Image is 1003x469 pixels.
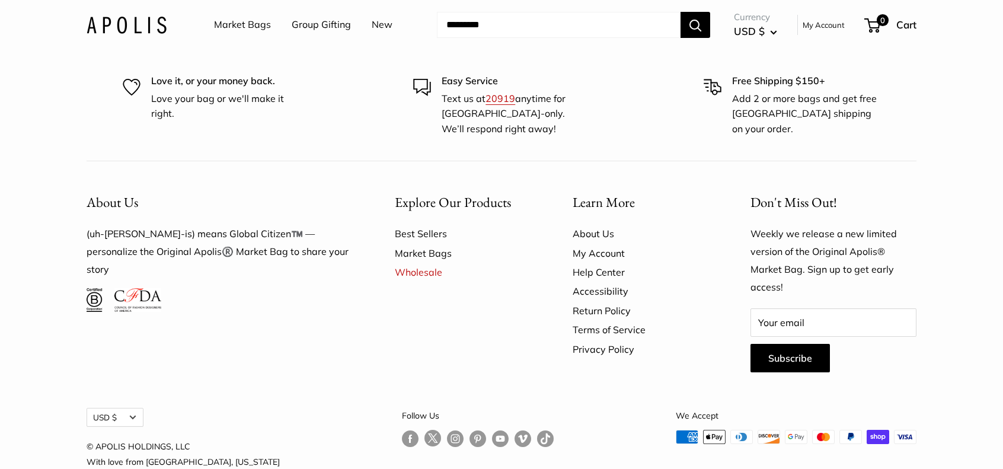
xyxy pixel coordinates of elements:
p: We Accept [676,408,916,423]
span: Cart [896,18,916,31]
button: Learn More [573,191,709,214]
p: (uh-[PERSON_NAME]-is) means Global Citizen™️ — personalize the Original Apolis®️ Market Bag to sh... [87,225,353,279]
p: Follow Us [402,408,554,423]
input: Search... [437,12,681,38]
a: New [372,16,392,34]
button: Explore Our Products [395,191,531,214]
a: Follow us on Pinterest [469,430,486,447]
p: Easy Service [442,74,590,89]
a: Follow us on YouTube [492,430,509,447]
a: Market Bags [395,244,531,263]
p: Love it, or your money back. [151,74,299,89]
a: Follow us on Twitter [424,430,441,451]
button: Subscribe [750,344,830,372]
span: Learn More [573,193,635,211]
a: Market Bags [214,16,271,34]
span: USD $ [734,25,765,37]
p: Love your bag or we'll make it right. [151,91,299,122]
a: Follow us on Tumblr [537,430,554,447]
a: 0 Cart [865,15,916,34]
span: 0 [877,14,889,26]
a: Follow us on Facebook [402,430,419,447]
span: Currency [734,9,777,25]
p: Free Shipping $150+ [732,74,880,89]
a: Follow us on Vimeo [515,430,531,447]
a: Follow us on Instagram [447,430,464,447]
a: Group Gifting [292,16,351,34]
a: Privacy Policy [573,340,709,359]
a: My Account [803,18,845,32]
span: Explore Our Products [395,193,511,211]
img: Apolis [87,16,167,33]
iframe: Sign Up via Text for Offers [9,424,127,460]
button: USD $ [87,408,143,427]
a: Terms of Service [573,320,709,339]
img: Council of Fashion Designers of America Member [114,288,161,312]
p: Weekly we release a new limited version of the Original Apolis® Market Bag. Sign up to get early ... [750,225,916,296]
a: Accessibility [573,282,709,301]
a: Wholesale [395,263,531,282]
a: My Account [573,244,709,263]
button: About Us [87,191,353,214]
button: USD $ [734,22,777,41]
span: About Us [87,193,138,211]
img: Certified B Corporation [87,288,103,312]
a: About Us [573,224,709,243]
p: Text us at anytime for [GEOGRAPHIC_DATA]-only. We’ll respond right away! [442,91,590,137]
button: Search [681,12,710,38]
p: Don't Miss Out! [750,191,916,214]
a: Help Center [573,263,709,282]
a: 20919 [485,92,515,104]
p: Add 2 or more bags and get free [GEOGRAPHIC_DATA] shipping on your order. [732,91,880,137]
a: Best Sellers [395,224,531,243]
a: Return Policy [573,301,709,320]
